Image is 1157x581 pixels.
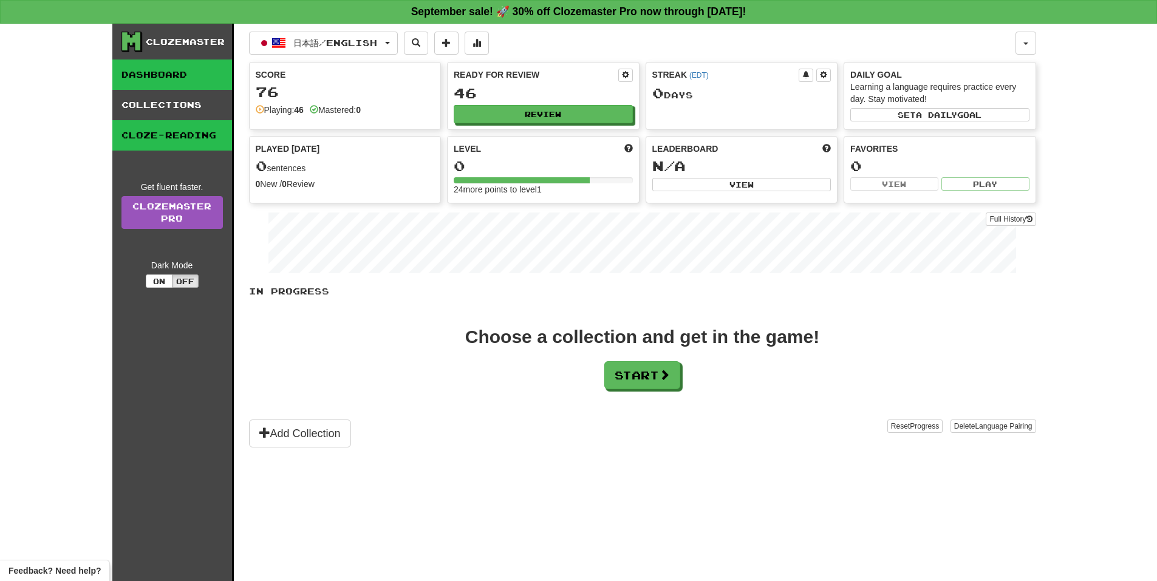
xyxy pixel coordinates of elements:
div: 24 more points to level 1 [454,183,633,195]
span: Leaderboard [652,143,718,155]
p: In Progress [249,285,1036,297]
div: Day s [652,86,831,101]
a: (EDT) [689,71,709,80]
a: Dashboard [112,59,232,90]
button: Seta dailygoal [850,108,1029,121]
div: 46 [454,86,633,101]
div: Playing: [256,104,304,116]
div: 0 [454,158,633,174]
button: Play [941,177,1029,191]
button: DeleteLanguage Pairing [951,420,1036,433]
button: More stats [465,32,489,55]
strong: 0 [256,179,261,189]
button: Search sentences [404,32,428,55]
span: Language Pairing [975,422,1032,430]
a: ClozemasterPro [121,196,223,229]
div: 0 [850,158,1029,174]
button: Start [604,361,680,389]
span: Played [DATE] [256,143,320,155]
button: Full History [986,212,1036,226]
strong: September sale! 🚀 30% off Clozemaster Pro now through [DATE]! [411,5,746,18]
span: Score more points to level up [624,143,633,155]
span: a daily [916,110,957,119]
div: Ready for Review [454,69,618,81]
button: ResetProgress [887,420,943,433]
span: N/A [652,157,686,174]
div: Learning a language requires practice every day. Stay motivated! [850,81,1029,105]
div: Dark Mode [121,259,223,271]
button: Off [172,274,199,288]
a: Cloze-Reading [112,120,232,151]
button: Add Collection [249,420,351,447]
a: Collections [112,90,232,120]
span: 0 [256,157,267,174]
span: Progress [910,422,939,430]
div: Choose a collection and get in the game! [465,328,819,346]
span: 0 [652,84,664,101]
button: 日本語/English [249,32,398,55]
div: Streak [652,69,799,81]
span: 日本語 / English [293,38,377,48]
span: Level [454,143,481,155]
strong: 0 [356,105,361,115]
div: Get fluent faster. [121,181,223,193]
div: Daily Goal [850,69,1029,81]
span: This week in points, UTC [822,143,831,155]
button: On [146,274,172,288]
strong: 0 [282,179,287,189]
button: View [850,177,938,191]
div: sentences [256,158,435,174]
div: New / Review [256,178,435,190]
div: Favorites [850,143,1029,155]
div: Clozemaster [146,36,225,48]
strong: 46 [294,105,304,115]
button: Review [454,105,633,123]
span: Open feedback widget [9,565,101,577]
div: Mastered: [310,104,361,116]
div: Score [256,69,435,81]
div: 76 [256,84,435,100]
button: Add sentence to collection [434,32,459,55]
button: View [652,178,831,191]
